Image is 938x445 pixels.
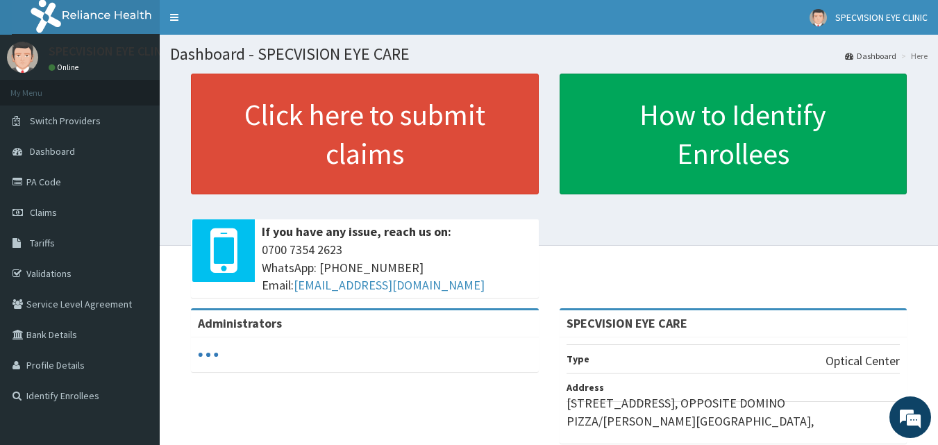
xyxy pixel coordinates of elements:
[898,50,928,62] li: Here
[567,353,589,365] b: Type
[30,237,55,249] span: Tariffs
[835,11,928,24] span: SPECVISION EYE CLINIC
[49,45,173,58] p: SPECVISION EYE CLINIC
[262,224,451,240] b: If you have any issue, reach us on:
[7,42,38,73] img: User Image
[294,277,485,293] a: [EMAIL_ADDRESS][DOMAIN_NAME]
[567,315,687,331] strong: SPECVISION EYE CARE
[262,241,532,294] span: 0700 7354 2623 WhatsApp: [PHONE_NUMBER] Email:
[198,315,282,331] b: Administrators
[567,381,604,394] b: Address
[567,394,901,430] p: [STREET_ADDRESS], OPPOSITE DOMINO PIZZA/[PERSON_NAME][GEOGRAPHIC_DATA],
[810,9,827,26] img: User Image
[49,62,82,72] a: Online
[170,45,928,63] h1: Dashboard - SPECVISION EYE CARE
[845,50,896,62] a: Dashboard
[30,115,101,127] span: Switch Providers
[191,74,539,194] a: Click here to submit claims
[198,344,219,365] svg: audio-loading
[826,352,900,370] p: Optical Center
[30,206,57,219] span: Claims
[30,145,75,158] span: Dashboard
[560,74,907,194] a: How to Identify Enrollees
